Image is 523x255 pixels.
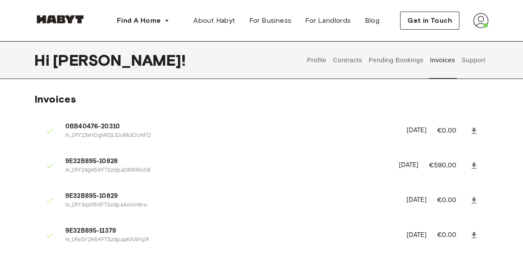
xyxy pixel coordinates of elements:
[437,195,468,206] p: €0.00
[34,15,86,24] img: Habyt
[460,41,486,79] button: Support
[358,12,387,29] a: Blog
[298,12,358,29] a: For Landlords
[242,12,299,29] a: For Business
[249,15,292,26] span: For Business
[473,13,489,28] img: avatar
[34,93,76,105] span: Invoices
[304,41,489,79] div: user profile tabs
[429,41,456,79] button: Invoices
[407,126,427,136] p: [DATE]
[117,15,161,26] span: Find A Home
[306,41,328,79] button: Profile
[407,231,427,240] p: [DATE]
[437,230,468,240] p: €0.00
[365,15,380,26] span: Blog
[193,15,235,26] span: About Habyt
[332,41,363,79] button: Contracts
[65,191,396,201] span: 9E32B895-10829
[65,122,396,132] span: 0BB40476-20310
[65,226,396,236] span: 9E32B895-11379
[367,41,425,79] button: Pending Bookings
[187,12,242,29] a: About Habyt
[34,51,53,69] span: Hi
[65,167,388,175] p: in_1RY24gK6KFTSzdpaD6MRIchB
[399,161,419,170] p: [DATE]
[65,201,396,209] p: in_1RY3qzK6KFTSzdpaAxVvn8ru
[65,157,388,167] span: 9E32B895-10828
[407,195,427,205] p: [DATE]
[407,15,452,26] span: Get in Touch
[65,236,396,244] p: in_1RxGY2K6KFTSzdpaaNXAFqiR
[53,51,186,69] span: [PERSON_NAME] !
[65,132,396,140] p: in_1RY23xHDgMiG1JDo8k3OUnFD
[429,161,468,171] p: €590.00
[437,126,468,136] p: €0.00
[110,12,176,29] button: Find A Home
[400,12,459,30] button: Get in Touch
[305,15,351,26] span: For Landlords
